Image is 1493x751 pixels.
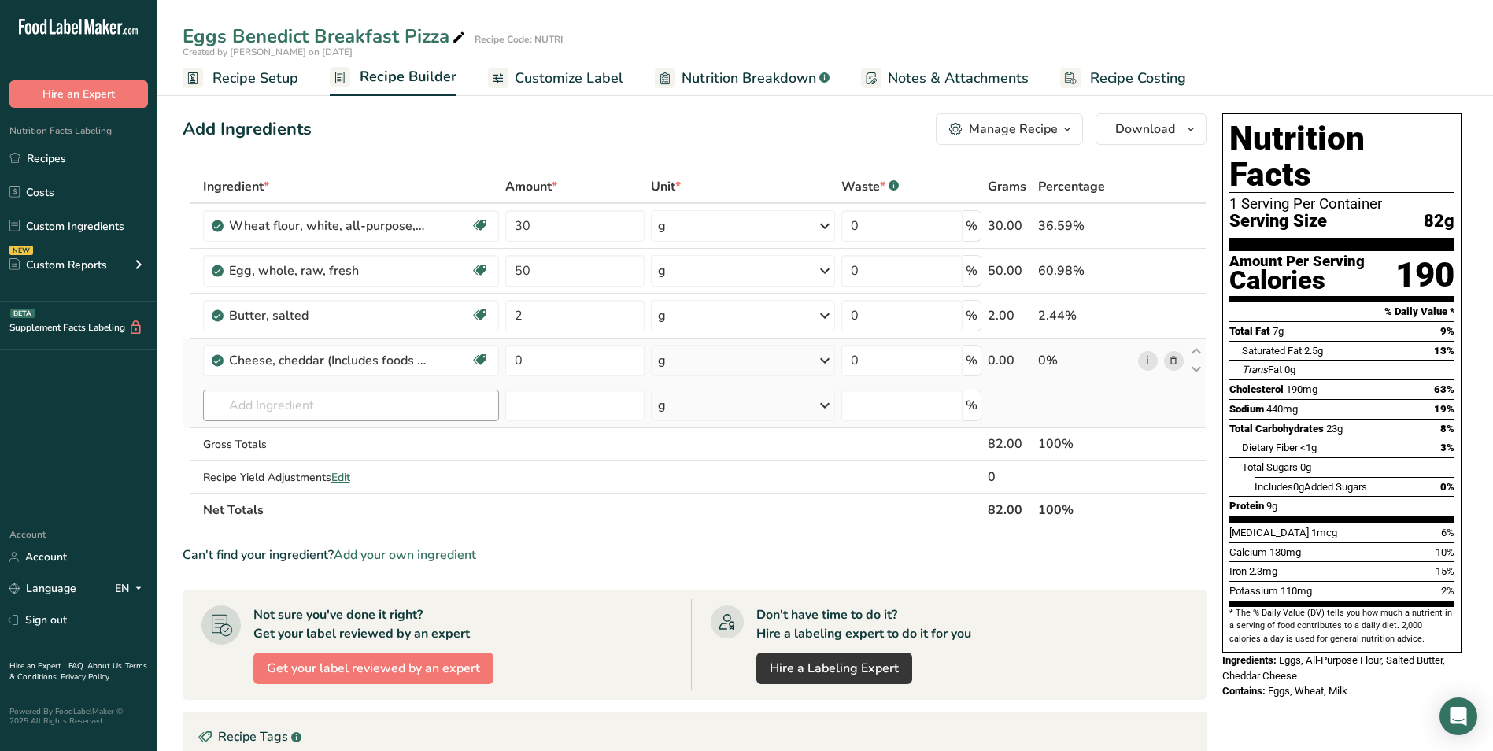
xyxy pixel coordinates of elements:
[1035,493,1135,526] th: 100%
[360,66,456,87] span: Recipe Builder
[1038,216,1132,235] div: 36.59%
[1304,345,1323,357] span: 2.5g
[1038,435,1132,453] div: 100%
[253,653,493,684] button: Get your label reviewed by an expert
[115,579,148,598] div: EN
[1038,261,1132,280] div: 60.98%
[1440,423,1454,435] span: 8%
[9,707,148,726] div: Powered By FoodLabelMaker © 2025 All Rights Reserved
[203,177,269,196] span: Ingredient
[756,605,971,643] div: Don't have time to do it? Hire a labeling expert to do it for you
[985,493,1035,526] th: 82.00
[1060,61,1186,96] a: Recipe Costing
[1242,364,1282,375] span: Fat
[61,671,109,683] a: Privacy Policy
[334,546,476,564] span: Add your own ingredient
[1434,345,1454,357] span: 13%
[682,68,816,89] span: Nutrition Breakdown
[253,605,470,643] div: Not sure you've done it right? Get your label reviewed by an expert
[1281,585,1312,597] span: 110mg
[1436,546,1454,558] span: 10%
[1266,500,1277,512] span: 9g
[1090,68,1186,89] span: Recipe Costing
[1242,442,1298,453] span: Dietary Fiber
[1222,685,1266,697] span: Contains:
[1229,546,1267,558] span: Calcium
[1269,546,1301,558] span: 130mg
[988,306,1032,325] div: 2.00
[1434,383,1454,395] span: 63%
[9,660,147,683] a: Terms & Conditions .
[1229,607,1454,646] section: * The % Daily Value (DV) tells you how much a nutrient in a serving of food contributes to a dail...
[330,59,456,97] a: Recipe Builder
[1229,254,1365,269] div: Amount Per Serving
[861,61,1029,96] a: Notes & Attachments
[658,396,666,415] div: g
[9,246,33,255] div: NEW
[9,80,148,108] button: Hire an Expert
[1293,481,1304,493] span: 0g
[1395,254,1454,296] div: 190
[1242,364,1268,375] i: Trans
[1300,442,1317,453] span: <1g
[1038,351,1132,370] div: 0%
[1440,481,1454,493] span: 0%
[203,390,499,421] input: Add Ingredient
[1229,500,1264,512] span: Protein
[756,653,912,684] a: Hire a Labeling Expert
[1441,585,1454,597] span: 2%
[1229,196,1454,212] div: 1 Serving Per Container
[1242,461,1298,473] span: Total Sugars
[229,351,426,370] div: Cheese, cheddar (Includes foods for USDA's Food Distribution Program)
[1436,565,1454,577] span: 15%
[969,120,1058,139] div: Manage Recipe
[988,216,1032,235] div: 30.00
[1138,351,1158,371] a: i
[1229,302,1454,321] section: % Daily Value *
[1440,325,1454,337] span: 9%
[1229,325,1270,337] span: Total Fat
[1229,120,1454,193] h1: Nutrition Facts
[515,68,623,89] span: Customize Label
[229,261,426,280] div: Egg, whole, raw, fresh
[651,177,681,196] span: Unit
[1115,120,1175,139] span: Download
[1300,461,1311,473] span: 0g
[1439,697,1477,735] div: Open Intercom Messenger
[203,469,499,486] div: Recipe Yield Adjustments
[1229,403,1264,415] span: Sodium
[1268,685,1347,697] span: Eggs, Wheat, Milk
[1424,212,1454,231] span: 82g
[658,351,666,370] div: g
[841,177,899,196] div: Waste
[1229,565,1247,577] span: Iron
[1229,423,1324,435] span: Total Carbohydrates
[488,61,623,96] a: Customize Label
[888,68,1029,89] span: Notes & Attachments
[10,309,35,318] div: BETA
[1311,527,1337,538] span: 1mcg
[1441,527,1454,538] span: 6%
[1284,364,1295,375] span: 0g
[183,61,298,96] a: Recipe Setup
[331,470,350,485] span: Edit
[1242,345,1302,357] span: Saturated Fat
[183,546,1207,564] div: Can't find your ingredient?
[1229,212,1327,231] span: Serving Size
[87,660,125,671] a: About Us .
[1229,527,1309,538] span: [MEDICAL_DATA]
[200,493,985,526] th: Net Totals
[1255,481,1367,493] span: Includes Added Sugars
[267,659,480,678] span: Get your label reviewed by an expert
[9,257,107,273] div: Custom Reports
[183,22,468,50] div: Eggs Benedict Breakfast Pizza
[1096,113,1207,145] button: Download
[988,435,1032,453] div: 82.00
[1434,403,1454,415] span: 19%
[9,660,65,671] a: Hire an Expert .
[1038,177,1105,196] span: Percentage
[988,177,1026,196] span: Grams
[229,306,426,325] div: Butter, salted
[1249,565,1277,577] span: 2.3mg
[1222,654,1277,666] span: Ingredients:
